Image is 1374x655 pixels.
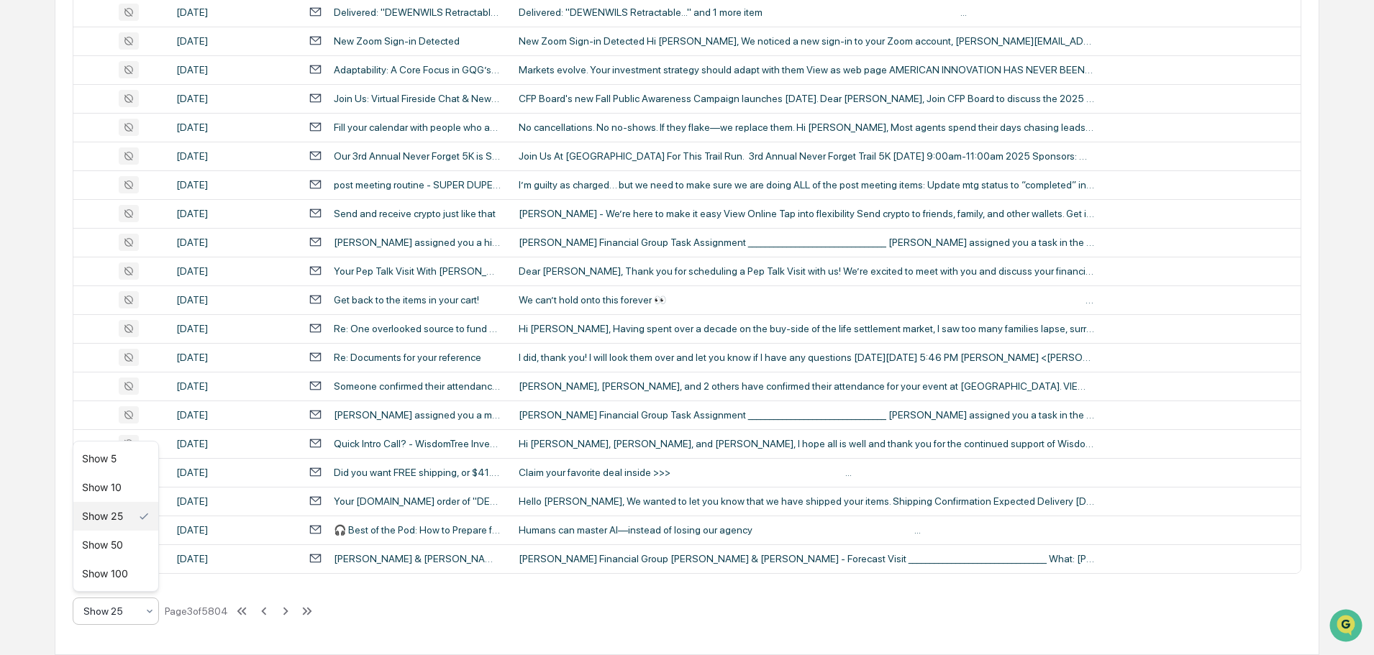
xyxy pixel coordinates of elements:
[334,380,501,392] div: Someone confirmed their attendance for your event at [GEOGRAPHIC_DATA]
[519,409,1094,421] div: [PERSON_NAME] Financial Group Task Assignment ________________________________ [PERSON_NAME] assi...
[165,605,228,617] div: Page 3 of 5804
[519,64,1094,75] div: Markets evolve. Your investment strategy should adapt with them View as web page AMERICAN INNOVAT...
[334,237,501,248] div: [PERSON_NAME] assigned you a high priority task due [DATE]
[101,335,174,347] a: Powered byPylon
[176,208,291,219] div: [DATE]
[519,35,1094,47] div: New Zoom Sign-in Detected Hi [PERSON_NAME], We noticed a new sign-in to your Zoom account, [PERSO...
[14,202,40,228] img: 1746055101610-c473b297-6a78-478c-a979-82029cc54cd1
[176,294,291,306] div: [DATE]
[519,122,1094,133] div: No cancellations. No no-shows. If they flake—we replace them. Hi [PERSON_NAME], Most agents spend...
[37,157,237,173] input: Clear
[245,206,262,224] button: Start new chat
[176,265,291,277] div: [DATE]
[9,295,96,321] a: 🔎Data Lookup
[143,336,174,347] span: Pylon
[334,323,501,334] div: Re: One overlooked source to fund planning goals
[176,35,291,47] div: [DATE]
[334,64,501,75] div: Adaptability: A Core Focus in GQG’s Active ETF
[73,531,158,559] div: Show 50
[176,553,291,564] div: [DATE]
[14,302,26,313] div: 🔎
[176,467,291,478] div: [DATE]
[519,553,1094,564] div: [PERSON_NAME] Financial Group [PERSON_NAME] & [PERSON_NAME] - Forecast Visit ____________________...
[29,301,91,315] span: Data Lookup
[519,208,1094,219] div: [PERSON_NAME] - We’re here to make it easy View Online Tap into flexibility Send crypto to friend...
[176,380,291,392] div: [DATE]
[1328,608,1367,646] iframe: Open customer support
[519,6,1094,18] div: Delivered: "DEWENWILS Retractable..." and 1 more item͏ ‌ ­͏ ‌ ­͏ ‌ ­͏ ‌ ­͏ ‌ ­͏ ‌ ­͏ ‌ ­͏ ‌ ­͏ ‌ ...
[29,273,93,288] span: Preclearance
[519,323,1094,334] div: Hi [PERSON_NAME], Having spent over a decade on the buy-side of the life settlement market, I saw...
[176,524,291,536] div: [DATE]
[334,93,501,104] div: Join Us: Virtual Fireside Chat & New Commercial Preview
[519,467,1094,478] div: Claim your favorite deal inside >>> ‌ ‌ ‌ ‌ ‌ ‌ ‌ ‌ ‌ ‌ ‌ ‌ ‌ ‌ ‌ ‌ ‌ ‌ ‌ ‌ ‌ ‌ ‌ ‌ ‌ ‌ ‌ ‌ ‌ ‌ ‌...
[334,294,479,306] div: Get back to the items in your cart!
[176,438,291,449] div: [DATE]
[334,438,501,449] div: Quick Intro Call? - WisdomTree Investments
[104,275,116,286] div: 🗄️
[519,150,1094,162] div: Join Us At [GEOGRAPHIC_DATA] For This Trail Run. 3rd Annual Never Forget Trail 5K [DATE] 9:00am-1...
[519,438,1094,449] div: Hi [PERSON_NAME], [PERSON_NAME], and [PERSON_NAME], I hope all is well and thank you for the cont...
[519,352,1094,363] div: I did, thank you! I will look them over and let you know if I have any questions [DATE][DATE] 5:4...
[176,323,291,334] div: [DATE]
[176,64,291,75] div: [DATE]
[73,502,158,531] div: Show 25
[334,179,501,191] div: post meeting routine - SUPER DUPER IMPORTANT
[334,495,501,507] div: Your [DOMAIN_NAME] order of "DEWENWILS Retractable..." and 1 more item has shipped!
[14,79,43,108] img: Greenboard
[519,524,1094,536] div: Humans can master AI—instead of losing our agency ‌ ‌ ‌ ‌ ‌ ‌ ‌ ‌ ‌ ‌ ‌ ‌ ‌ ‌ ‌ ‌ ‌ ‌ ‌ ‌ ‌ ‌ ‌ ‌...
[119,273,178,288] span: Attestations
[14,275,26,286] div: 🖐️
[73,473,158,502] div: Show 10
[334,553,501,564] div: [PERSON_NAME] & [PERSON_NAME] - Forecast Visit
[334,265,501,277] div: Your Pep Talk Visit With [PERSON_NAME] Financial
[334,6,501,18] div: Delivered: "DEWENWILS Retractable..." and 1 more item
[176,495,291,507] div: [DATE]
[176,150,291,162] div: [DATE]
[334,467,501,478] div: Did you want FREE shipping, or $41.99 copy paper?
[334,150,501,162] div: Our 3rd Annual Never Forget 5K is September 13th!
[519,237,1094,248] div: [PERSON_NAME] Financial Group Task Assignment ________________________________ [PERSON_NAME] assi...
[176,179,291,191] div: [DATE]
[73,559,158,588] div: Show 100
[176,237,291,248] div: [DATE]
[334,35,460,47] div: New Zoom Sign-in Detected
[519,93,1094,104] div: CFP Board's new Fall Public Awareness Campaign launches [DATE]. Dear [PERSON_NAME], Join CFP Boar...
[519,495,1094,507] div: Hello [PERSON_NAME], We wanted to let you know that we have shipped your items. Shipping Confirma...
[334,122,501,133] div: Fill your calendar with people who actually want to talk
[519,294,1094,306] div: We can’t hold onto this forever 👀 ͏ ͏ ͏ ͏ ͏ ͏ ͏ ͏ ͏ ͏ ͏ ͏ ͏ ͏ ͏ ͏ ͏ ͏ ͏ ͏ ͏ ͏ ͏ ͏ ͏ ͏ ͏ ͏ ͏ ͏ ͏ ͏...
[334,409,501,421] div: [PERSON_NAME] assigned you a medium priority task due [DATE]
[334,524,501,536] div: 🎧 Best of the Pod: How to Prepare for AGI According to [PERSON_NAME]
[99,267,184,293] a: 🗄️Attestations
[14,122,262,145] p: How can we help?
[334,352,481,363] div: Re: Documents for your reference
[519,380,1094,392] div: [PERSON_NAME], [PERSON_NAME], and 2 others have confirmed their attendance for your event at [GEO...
[73,444,158,473] div: Show 5
[176,409,291,421] div: [DATE]
[334,208,496,219] div: Send and receive crypto just like that
[49,202,236,216] div: Start new chat
[176,122,291,133] div: [DATE]
[176,6,291,18] div: [DATE]
[176,352,291,363] div: [DATE]
[519,179,1094,191] div: I’m guilty as charged… but we need to make sure we are doing ALL of the post meeting items: Updat...
[49,216,182,228] div: We're available if you need us!
[519,265,1094,277] div: Dear [PERSON_NAME], Thank you for scheduling a Pep Talk Visit with us! We’re excited to meet with...
[176,93,291,104] div: [DATE]
[9,267,99,293] a: 🖐️Preclearance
